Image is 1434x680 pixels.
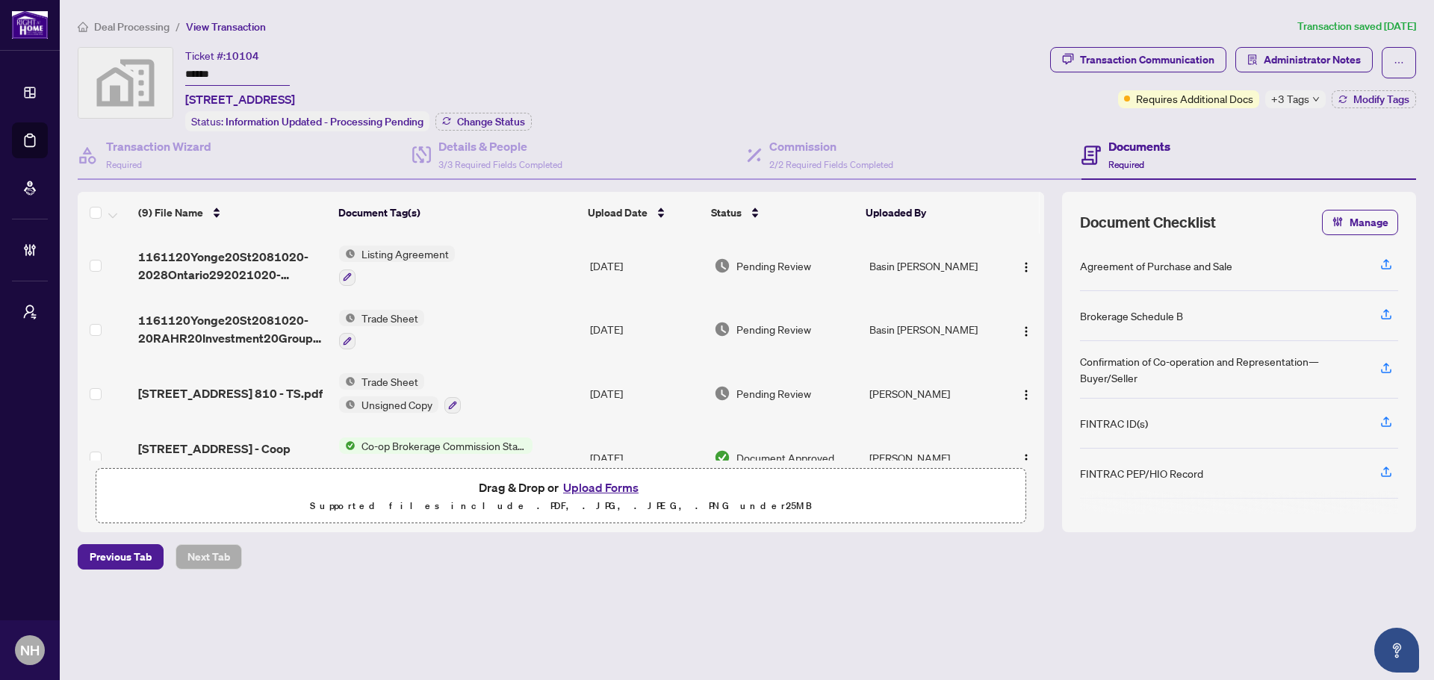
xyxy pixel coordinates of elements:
[1108,159,1144,170] span: Required
[78,48,173,118] img: svg%3e
[138,384,323,402] span: [STREET_ADDRESS] 810 - TS.pdf
[356,246,455,262] span: Listing Agreement
[185,47,259,64] div: Ticket #:
[176,544,242,570] button: Next Tab
[714,385,730,402] img: Document Status
[584,425,708,490] td: [DATE]
[1353,94,1409,105] span: Modify Tags
[1322,210,1398,235] button: Manage
[339,396,356,413] img: Status Icon
[339,310,424,350] button: Status IconTrade Sheet
[584,361,708,425] td: [DATE]
[1020,325,1032,337] img: Logo
[769,137,893,155] h4: Commission
[78,544,164,570] button: Previous Tab
[1014,446,1038,470] button: Logo
[1050,47,1226,72] button: Transaction Communication
[559,478,643,497] button: Upload Forms
[339,246,356,262] img: Status Icon
[588,205,648,221] span: Upload Date
[1020,453,1032,465] img: Logo
[1332,90,1416,108] button: Modify Tags
[176,18,180,35] li: /
[711,205,742,221] span: Status
[438,137,562,155] h4: Details & People
[138,205,203,221] span: (9) File Name
[105,497,1016,515] p: Supported files include .PDF, .JPG, .JPEG, .PNG under 25 MB
[714,321,730,337] img: Document Status
[705,192,860,234] th: Status
[186,20,266,34] span: View Transaction
[78,22,88,32] span: home
[356,373,424,390] span: Trade Sheet
[1108,137,1170,155] h4: Documents
[356,310,424,326] span: Trade Sheet
[1247,54,1258,65] span: solution
[1271,90,1309,107] span: +3 Tags
[339,437,356,454] img: Status Icon
[736,258,811,274] span: Pending Review
[1080,415,1148,431] div: FINTRAC ID(s)
[106,137,211,155] h4: Transaction Wizard
[1080,258,1232,274] div: Agreement of Purchase and Sale
[584,298,708,362] td: [DATE]
[769,159,893,170] span: 2/2 Required Fields Completed
[1014,317,1038,341] button: Logo
[138,311,327,347] span: 1161120Yonge20St2081020-20RAHR20Investment20Group2020myAbode.pdf
[20,640,40,661] span: NH
[1020,389,1032,401] img: Logo
[584,234,708,298] td: [DATE]
[106,159,142,170] span: Required
[582,192,705,234] th: Upload Date
[339,373,356,390] img: Status Icon
[96,469,1025,524] span: Drag & Drop orUpload FormsSupported files include .PDF, .JPG, .JPEG, .PNG under25MB
[1374,628,1419,673] button: Open asap
[185,90,295,108] span: [STREET_ADDRESS]
[714,258,730,274] img: Document Status
[1080,48,1214,72] div: Transaction Communication
[12,11,48,39] img: logo
[138,440,327,475] span: [STREET_ADDRESS] - Coop CS.pdf
[339,373,461,414] button: Status IconTrade SheetStatus IconUnsigned Copy
[736,321,811,337] span: Pending Review
[1080,465,1203,481] div: FINTRAC PEP/HIO Record
[132,192,332,234] th: (9) File Name
[1297,18,1416,35] article: Transaction saved [DATE]
[863,298,1000,362] td: Basin [PERSON_NAME]
[226,49,259,63] span: 10104
[185,111,429,131] div: Status:
[714,449,730,466] img: Document Status
[94,20,170,34] span: Deal Processing
[339,246,455,286] button: Status IconListing Agreement
[1020,261,1032,273] img: Logo
[1014,254,1038,278] button: Logo
[138,248,327,284] span: 1161120Yonge20St2081020-2028Ontario292021020-20Listing20Agreement2020Landlord20Representation20Ag...
[1235,47,1373,72] button: Administrator Notes
[435,113,532,131] button: Change Status
[90,545,152,569] span: Previous Tab
[356,437,533,454] span: Co-op Brokerage Commission Statement
[339,310,356,326] img: Status Icon
[1080,212,1216,233] span: Document Checklist
[1264,48,1361,72] span: Administrator Notes
[356,396,438,413] span: Unsigned Copy
[736,385,811,402] span: Pending Review
[339,437,533,478] button: Status IconCo-op Brokerage Commission Statement
[736,449,834,466] span: Document Approved
[1394,57,1404,68] span: ellipsis
[1350,210,1388,234] span: Manage
[438,159,562,170] span: 3/3 Required Fields Completed
[1014,381,1038,405] button: Logo
[1136,90,1253,107] span: Requires Additional Docs
[1080,353,1362,386] div: Confirmation of Co-operation and Representation—Buyer/Seller
[863,361,1000,425] td: [PERSON_NAME]
[1080,308,1183,324] div: Brokerage Schedule B
[226,115,423,128] span: Information Updated - Processing Pending
[22,305,37,319] span: user-switch
[457,116,525,127] span: Change Status
[860,192,996,234] th: Uploaded By
[863,234,1000,298] td: Basin [PERSON_NAME]
[479,478,643,497] span: Drag & Drop or
[863,425,1000,490] td: [PERSON_NAME]
[332,192,583,234] th: Document Tag(s)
